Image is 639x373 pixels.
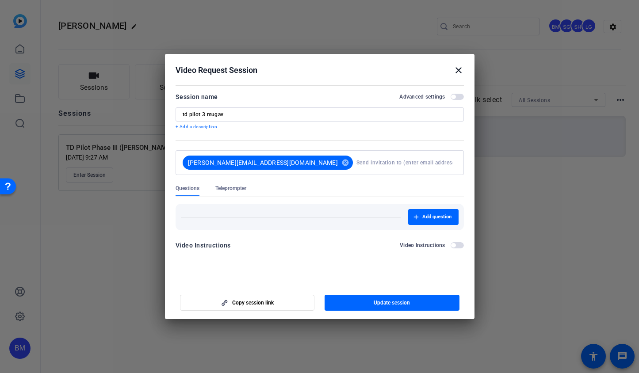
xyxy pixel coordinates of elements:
[356,154,453,171] input: Send invitation to (enter email address here)
[176,91,218,102] div: Session name
[453,65,464,76] mat-icon: close
[422,213,452,221] span: Add question
[374,299,410,306] span: Update session
[176,240,231,251] div: Video Instructions
[215,185,246,192] span: Teleprompter
[338,159,353,167] mat-icon: cancel
[180,295,315,311] button: Copy session link
[176,123,464,130] p: + Add a description
[325,295,459,311] button: Update session
[176,185,199,192] span: Questions
[400,242,445,249] h2: Video Instructions
[176,65,464,76] div: Video Request Session
[408,209,459,225] button: Add question
[232,299,274,306] span: Copy session link
[183,111,457,118] input: Enter Session Name
[399,93,445,100] h2: Advanced settings
[188,158,338,167] span: [PERSON_NAME][EMAIL_ADDRESS][DOMAIN_NAME]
